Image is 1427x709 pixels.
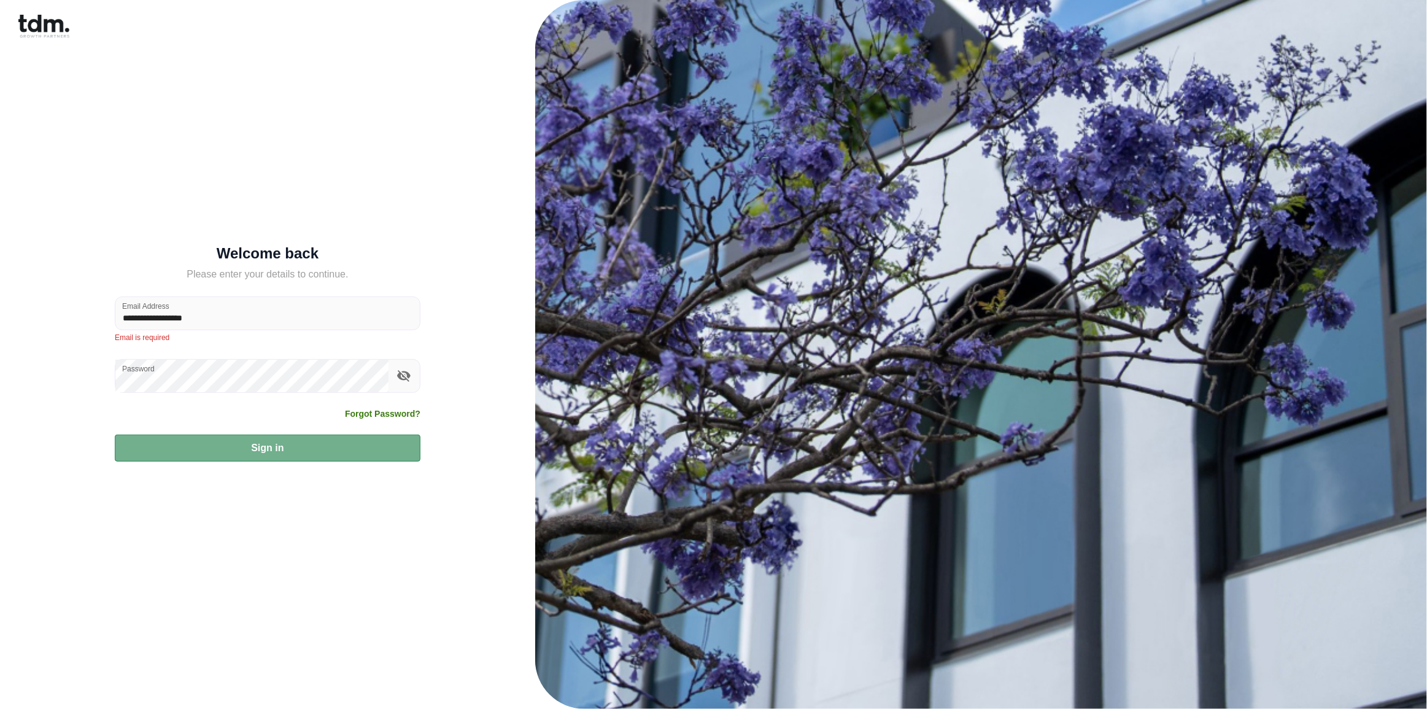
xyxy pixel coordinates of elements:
[122,301,169,311] label: Email Address
[393,365,414,386] button: toggle password visibility
[122,363,155,374] label: Password
[115,332,420,344] p: Email is required
[345,408,420,420] a: Forgot Password?
[115,247,420,260] h5: Welcome back
[115,267,420,282] h5: Please enter your details to continue.
[115,435,420,462] button: Sign in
